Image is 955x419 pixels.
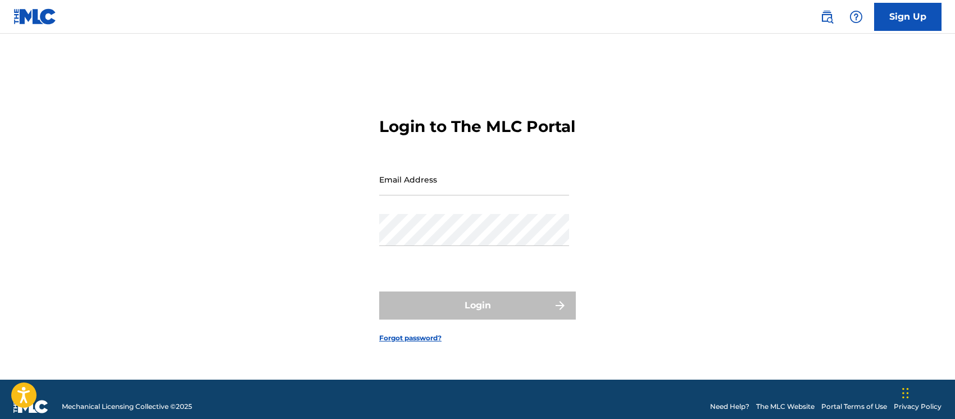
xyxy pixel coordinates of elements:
[62,402,192,412] span: Mechanical Licensing Collective © 2025
[849,10,863,24] img: help
[379,117,575,136] h3: Login to The MLC Portal
[902,376,909,410] div: Drag
[756,402,815,412] a: The MLC Website
[816,6,838,28] a: Public Search
[13,8,57,25] img: MLC Logo
[13,400,48,413] img: logo
[710,402,749,412] a: Need Help?
[874,3,942,31] a: Sign Up
[379,333,442,343] a: Forgot password?
[845,6,867,28] div: Help
[894,402,942,412] a: Privacy Policy
[820,10,834,24] img: search
[899,365,955,419] iframe: Chat Widget
[821,402,887,412] a: Portal Terms of Use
